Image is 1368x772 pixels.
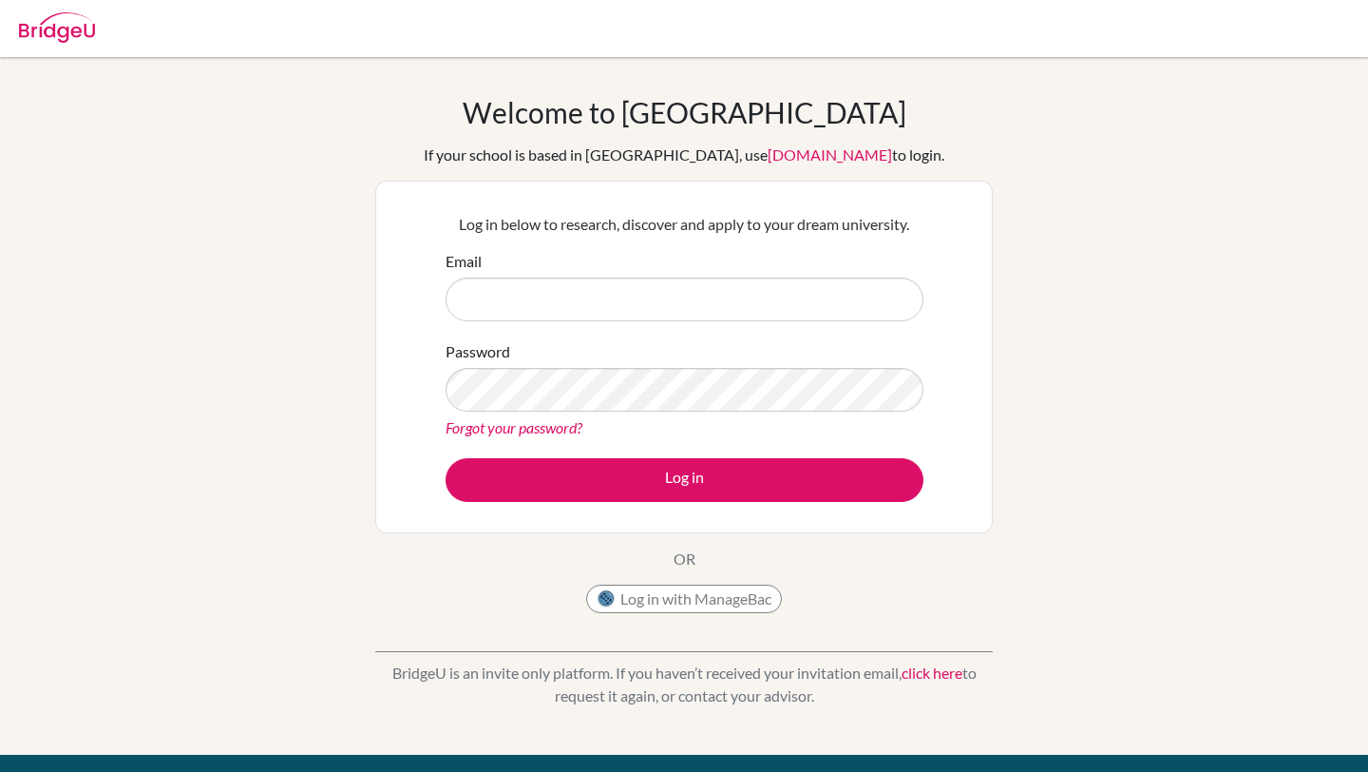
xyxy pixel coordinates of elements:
label: Email [446,250,482,273]
a: click here [902,664,962,682]
a: [DOMAIN_NAME] [768,145,892,164]
button: Log in with ManageBac [586,585,782,613]
p: Log in below to research, discover and apply to your dream university. [446,213,923,236]
a: Forgot your password? [446,418,582,436]
p: OR [674,548,695,570]
img: Bridge-U [19,12,95,43]
label: Password [446,340,510,363]
p: BridgeU is an invite only platform. If you haven’t received your invitation email, to request it ... [375,662,993,707]
button: Log in [446,458,923,502]
div: If your school is based in [GEOGRAPHIC_DATA], use to login. [424,144,944,166]
h1: Welcome to [GEOGRAPHIC_DATA] [463,95,906,129]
